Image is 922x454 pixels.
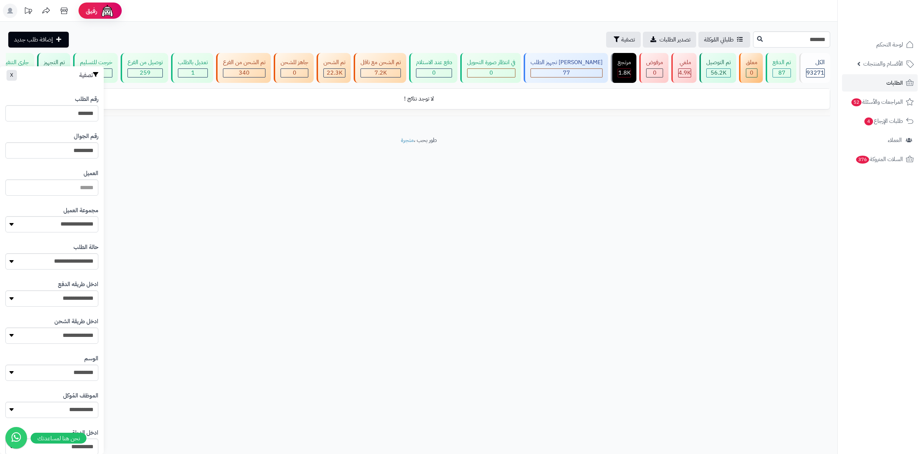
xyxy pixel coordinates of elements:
[886,78,903,88] span: الطلبات
[638,53,670,83] a: مرفوض 0
[54,317,98,326] label: ادخل طريقة الشحن
[361,69,400,77] div: 7223
[764,53,798,83] a: تم الدفع 87
[58,280,98,289] label: ادخل طريقه الدفع
[416,58,452,67] div: دفع عند الاستلام
[863,59,903,69] span: الأقسام والمنتجات
[73,243,98,252] label: حالة الطلب
[711,68,726,77] span: 56.2K
[707,69,730,77] div: 56175
[223,69,265,77] div: 340
[489,68,493,77] span: 0
[798,53,832,83] a: الكل93271
[281,58,308,67] div: جاهز للشحن
[851,97,903,107] span: المراجعات والأسئلة
[119,53,170,83] a: توصيل من الفرع 259
[127,58,163,67] div: توصيل من الفرع
[750,68,753,77] span: 0
[876,40,903,50] span: لوحة التحكم
[324,69,345,77] div: 22326
[323,58,345,67] div: تم الشحن
[618,68,631,77] span: 1.8K
[84,169,98,178] label: العميل
[239,68,250,77] span: 340
[327,68,343,77] span: 22.3K
[459,53,522,83] a: في انتظار صورة التحويل 0
[72,53,119,83] a: خرجت للتسليم 46
[352,53,408,83] a: تم الشحن مع ناقل 7.2K
[44,58,65,67] div: تم التجهيز
[408,53,459,83] a: دفع عند الاستلام 0
[416,69,452,77] div: 0
[778,68,786,77] span: 87
[128,69,162,77] div: 259
[401,136,414,144] a: متجرة
[606,32,641,48] button: تصفية
[100,4,115,18] img: ai-face.png
[842,132,918,149] a: العملاء
[140,68,151,77] span: 259
[86,6,97,15] span: رفيق
[855,154,903,164] span: السلات المتروكة
[653,68,657,77] span: 0
[281,69,308,77] div: 0
[698,32,750,48] a: طلباتي المُوكلة
[170,53,215,83] a: تعديل بالطلب 1
[8,32,69,48] a: إضافة طلب جديد
[646,69,663,77] div: 0
[842,36,918,53] a: لوحة التحكم
[618,58,631,67] div: مرتجع
[706,58,731,67] div: تم التوصيل
[773,58,791,67] div: تم الدفع
[80,58,112,67] div: خرجت للتسليم
[856,156,869,164] span: 376
[19,4,37,20] a: تحديثات المنصة
[746,69,757,77] div: 0
[618,69,631,77] div: 1771
[806,68,824,77] span: 93271
[361,58,401,67] div: تم الشحن مع ناقل
[531,69,602,77] div: 77
[704,35,734,44] span: طلباتي المُوكلة
[272,53,315,83] a: جاهز للشحن 0
[773,69,791,77] div: 87
[432,68,436,77] span: 0
[609,53,638,83] a: مرتجع 1.8K
[72,429,98,437] label: ادخل الدولة
[888,135,902,145] span: العملاء
[864,117,873,125] span: 4
[79,72,98,79] h3: تصفية
[864,116,903,126] span: طلبات الإرجاع
[842,112,918,130] a: طلبات الإرجاع4
[621,35,635,44] span: تصفية
[3,58,29,67] div: جاري التنفيذ
[679,69,691,77] div: 4929
[63,392,98,400] label: الموظف المُوكل
[63,206,98,215] label: مجموعة العميل
[531,58,603,67] div: [PERSON_NAME] تجهيز الطلب
[223,58,265,67] div: تم الشحن من الفرع
[75,95,98,103] label: رقم الطلب
[659,35,690,44] span: تصدير الطلبات
[191,68,195,77] span: 1
[643,32,696,48] a: تصدير الطلبات
[646,58,663,67] div: مرفوض
[14,35,53,44] span: إضافة طلب جديد
[698,53,738,83] a: تم التوصيل 56.2K
[8,89,830,109] td: لا توجد نتائج !
[738,53,764,83] a: معلق 0
[467,58,515,67] div: في انتظار صورة التحويل
[178,58,208,67] div: تعديل بالطلب
[842,151,918,168] a: السلات المتروكة376
[36,53,72,83] a: تم التجهيز 33
[315,53,352,83] a: تم الشحن 22.3K
[851,98,861,106] span: 52
[6,70,17,81] button: X
[746,58,757,67] div: معلق
[678,58,691,67] div: ملغي
[375,68,387,77] span: 7.2K
[679,68,691,77] span: 4.9K
[842,74,918,92] a: الطلبات
[84,355,98,363] label: الوسم
[842,93,918,111] a: المراجعات والأسئلة52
